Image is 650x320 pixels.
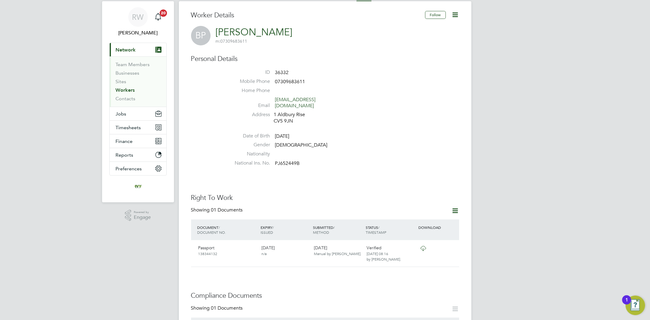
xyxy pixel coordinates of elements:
[116,47,136,53] span: Network
[152,7,164,27] a: 20
[133,182,143,191] img: ivyresourcegroup-logo-retina.png
[219,225,220,230] span: /
[109,182,167,191] a: Go to home page
[134,210,151,215] span: Powered by
[116,152,133,158] span: Reports
[191,291,459,300] h3: Compliance Documents
[259,222,312,238] div: EXPIRY
[228,160,270,166] label: National Ins. No.
[110,121,166,134] button: Timesheets
[275,142,328,148] span: [DEMOGRAPHIC_DATA]
[275,69,289,76] span: 36332
[314,251,362,256] span: Manual by [PERSON_NAME].
[191,55,459,63] h3: Personal Details
[102,1,174,202] nav: Main navigation
[312,243,364,258] div: [DATE]
[275,133,289,139] span: [DATE]
[228,78,270,85] label: Mobile Phone
[116,125,141,130] span: Timesheets
[228,112,270,118] label: Address
[132,13,144,21] span: RW
[116,79,126,84] a: Sites
[110,148,166,162] button: Reports
[275,79,305,85] span: 07309683611
[211,207,243,213] span: 01 Documents
[110,56,166,107] div: Network
[110,162,166,175] button: Preferences
[228,69,270,76] label: ID
[625,300,628,308] div: 1
[191,305,244,311] div: Showing
[109,29,167,37] span: Rob Winchle
[378,225,379,230] span: /
[211,305,243,311] span: 01 Documents
[116,70,140,76] a: Businesses
[216,38,247,44] span: 07309683611
[228,142,270,148] label: Gender
[191,207,244,213] div: Showing
[196,243,259,258] div: Passport
[116,87,135,93] a: Workers
[110,107,166,120] button: Jobs
[116,96,136,101] a: Contacts
[228,133,270,139] label: Date of Birth
[425,11,446,19] button: Follow
[275,160,300,166] span: PJ652449B
[367,245,382,251] span: Verified
[417,222,459,233] div: DOWNLOAD
[275,97,316,109] a: [EMAIL_ADDRESS][DOMAIN_NAME]
[312,222,364,238] div: SUBMITTED
[261,251,267,256] span: n/a
[191,26,211,45] span: BP
[110,134,166,148] button: Finance
[366,230,386,235] span: TIMESTAMP
[216,38,221,44] span: m:
[626,296,645,315] button: Open Resource Center, 1 new notification
[228,151,270,157] label: Nationality
[216,26,293,38] a: [PERSON_NAME]
[334,225,335,230] span: /
[191,194,459,202] h3: Right To Work
[116,111,126,117] span: Jobs
[116,166,142,172] span: Preferences
[228,102,270,109] label: Email
[274,112,332,124] div: 1 Aldbury Rise CV5 9JN
[259,243,312,258] div: [DATE]
[313,230,329,235] span: METHOD
[196,222,259,238] div: DOCUMENT
[367,257,401,261] span: by [PERSON_NAME].
[272,225,274,230] span: /
[134,215,151,220] span: Engage
[228,87,270,94] label: Home Phone
[261,230,273,235] span: ISSUED
[364,222,417,238] div: STATUS
[191,11,425,20] h3: Worker Details
[160,9,167,17] span: 20
[109,7,167,37] a: RW[PERSON_NAME]
[110,43,166,56] button: Network
[198,251,218,256] span: 138344132
[116,138,133,144] span: Finance
[367,251,388,256] span: [DATE] 08:16
[125,210,151,221] a: Powered byEngage
[116,62,150,67] a: Team Members
[197,230,226,235] span: DOCUMENT NO.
